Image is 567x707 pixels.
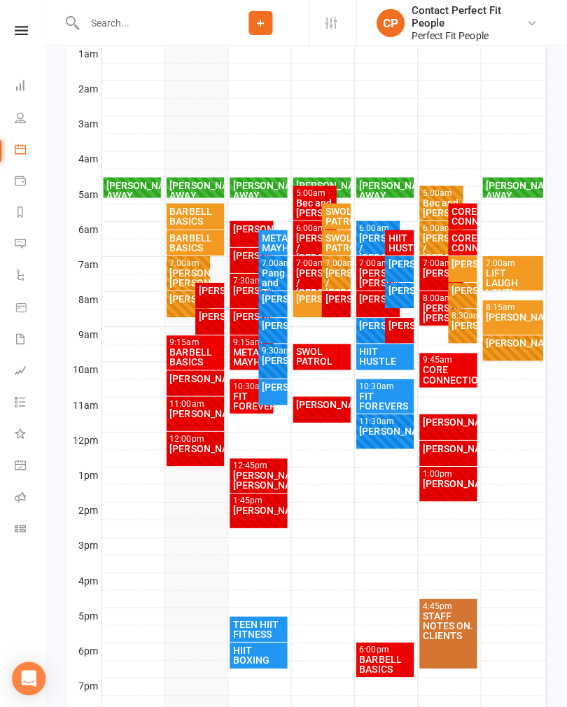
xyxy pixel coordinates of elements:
div: 6:00am [423,223,461,232]
div: Contact Perfect Fit People [412,4,526,29]
div: [PERSON_NAME] [234,311,272,321]
th: 7pm [68,675,103,693]
div: BARBELL BASICS [360,652,412,672]
div: 9:15am [234,337,272,346]
div: 7:30am [234,276,272,285]
div: Perfect Fit People [412,29,526,42]
div: FIT FOREVERS [360,390,412,409]
div: Bec and [PERSON_NAME] [423,197,461,217]
div: [PERSON_NAME] [171,372,223,382]
th: 6am [68,220,103,238]
div: [PERSON_NAME] [171,293,209,303]
div: 9:45am [423,355,475,364]
a: What's New [17,418,48,449]
div: 7:00am [262,258,286,267]
div: 9:15am [171,337,223,346]
a: Dashboard [17,71,48,103]
div: [PERSON_NAME]/ [PERSON_NAME] [234,469,286,489]
div: 6:00am [297,223,335,232]
div: 1:00pm [423,468,475,477]
div: 6:00pm [360,643,412,652]
div: [PERSON_NAME] [423,477,475,487]
div: [PERSON_NAME] [325,293,349,303]
div: [PERSON_NAME] [423,416,475,426]
div: [PERSON_NAME] [262,320,286,330]
span: [PERSON_NAME] AWAY [486,179,561,200]
div: 12:00pm [171,433,223,442]
th: 12pm [68,430,103,448]
div: [PERSON_NAME] [451,258,475,268]
div: 7:00am [486,258,541,267]
div: [PERSON_NAME]/ [PERSON_NAME] [423,302,461,322]
span: [PERSON_NAME] AWAY [108,179,183,200]
div: SWOL PATROL [325,232,349,252]
div: 8:30am [451,311,475,320]
div: CORE CONNECTION [423,364,475,384]
a: Assessments [17,355,48,386]
div: 7:00am [360,258,398,267]
div: [PERSON_NAME] [486,311,541,321]
div: STAFF NOTES ON. CLIENTS [423,609,475,638]
div: SWOL PATROL [297,346,349,365]
div: [PERSON_NAME] [171,407,223,417]
div: HIIT HUSTLE [388,232,412,252]
th: 1pm [68,465,103,483]
div: CORE CONNECTION [451,232,475,252]
div: [PERSON_NAME] [360,320,398,330]
th: 9am [68,325,103,343]
div: [PERSON_NAME] [388,320,412,330]
div: [PERSON_NAME] [234,223,272,233]
div: BARBELL BASICS [171,232,223,252]
div: FIT FOREVERS [234,390,272,409]
th: 3am [68,115,103,133]
div: [PERSON_NAME] / [PERSON_NAME] [360,232,398,262]
div: [PERSON_NAME] [199,311,223,321]
div: [PERSON_NAME] / [PERSON_NAME] [325,267,349,297]
div: [PERSON_NAME] / [PERSON_NAME] [297,267,335,297]
div: TEEN HIIT FITNESS [234,617,286,637]
div: [PERSON_NAME] [234,250,272,260]
div: 1:45pm [234,495,286,504]
div: HIIT BOXING [234,643,286,663]
div: BARBELL BASICS [171,346,223,366]
div: 5:00am [297,188,335,197]
th: 3pm [68,535,103,553]
div: [PERSON_NAME]. [451,320,475,330]
div: 7:00am [423,258,461,267]
th: 5am [68,185,103,203]
div: [PERSON_NAME] [262,355,286,365]
a: General attendance kiosk mode [17,449,48,481]
th: 5pm [68,605,103,623]
div: CP [377,9,405,37]
div: 8:00am [423,293,461,302]
div: [PERSON_NAME] [388,285,412,295]
div: 9:30am [262,346,286,355]
a: Payments [17,166,48,197]
div: 4:45pm [423,600,475,609]
th: 4pm [68,570,103,588]
div: 5:00am [423,188,461,197]
div: [PERSON_NAME] [360,425,412,435]
div: 12:45pm [234,460,286,469]
div: 11:30am [360,416,412,425]
th: 7am [68,255,103,273]
a: Reports [17,197,48,229]
a: Roll call kiosk mode [17,481,48,512]
th: 4am [68,150,103,168]
div: [PERSON_NAME]/ [PERSON_NAME] [360,267,398,287]
span: [PERSON_NAME] AWAY [171,179,246,200]
div: METABOLIC MAYHEM [234,346,272,366]
div: Pang and Tita [262,267,286,297]
a: Calendar [17,134,48,166]
div: [PERSON_NAME] [297,293,335,303]
div: [PERSON_NAME] [234,285,272,295]
div: CORE CONNECTION [451,206,475,225]
div: [PERSON_NAME] [234,504,286,514]
div: [PERSON_NAME]/ [PERSON_NAME] [171,267,209,287]
a: People [17,103,48,134]
div: 7:00am [171,258,209,267]
div: 6:00am [360,223,398,232]
div: [PERSON_NAME] [451,285,475,295]
div: 8:15am [486,302,541,311]
div: Bec and [PERSON_NAME] [297,197,335,217]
